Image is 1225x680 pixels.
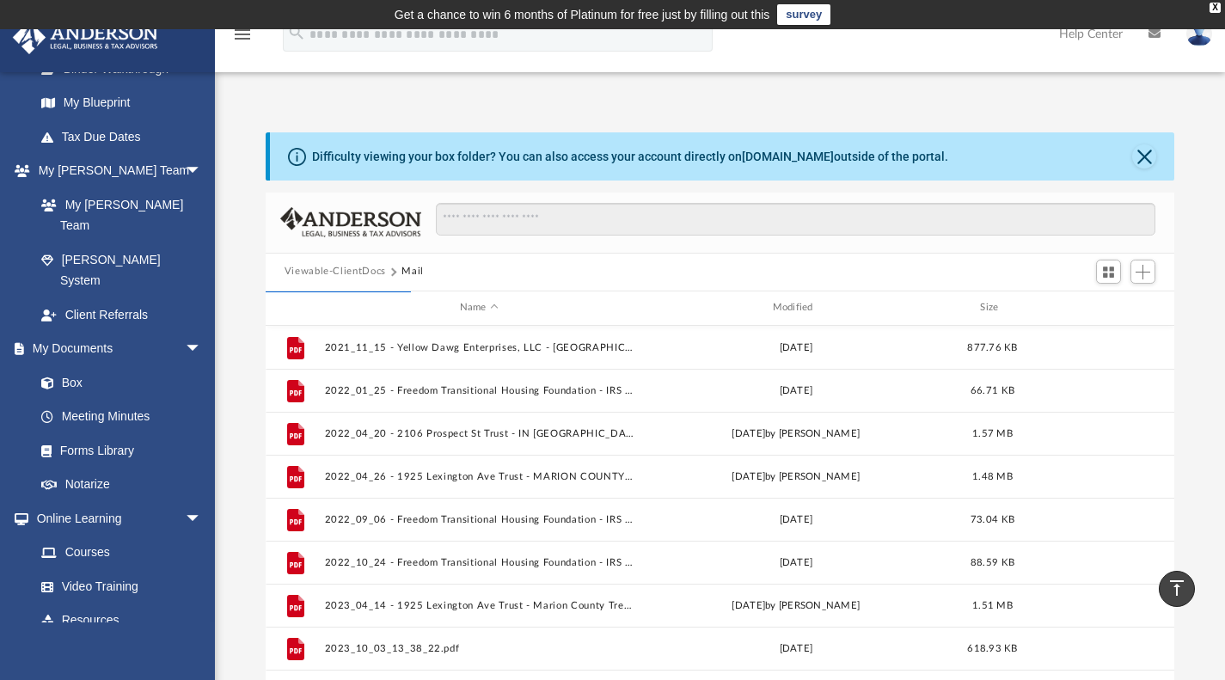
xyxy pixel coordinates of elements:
[1132,144,1156,168] button: Close
[324,470,634,481] button: 2022_04_26 - 1925 Lexington Ave Trust - MARION COUNTY TREASURER.pdf
[1210,3,1221,13] div: close
[24,468,219,502] a: Notarize
[641,426,951,441] div: [DATE] by [PERSON_NAME]
[971,385,1014,395] span: 66.71 KB
[232,33,253,45] a: menu
[185,332,219,367] span: arrow_drop_down
[1186,21,1212,46] img: User Pic
[401,264,424,279] button: Mail
[24,433,211,468] a: Forms Library
[285,264,386,279] button: Viewable-ClientDocs
[641,640,951,656] div: [DATE]
[24,569,211,603] a: Video Training
[967,342,1017,352] span: 877.76 KB
[1096,260,1122,284] button: Switch to Grid View
[323,300,633,315] div: Name
[8,21,163,54] img: Anderson Advisors Platinum Portal
[24,365,211,400] a: Box
[324,599,634,610] button: 2023_04_14 - 1925 Lexington Ave Trust - Marion County Treasurer.pdf
[1167,578,1187,598] i: vertical_align_top
[324,642,634,653] button: 2023_10_03_13_38_22.pdf
[641,340,951,355] div: [DATE]
[967,643,1017,652] span: 618.93 KB
[24,119,228,154] a: Tax Due Dates
[24,86,219,120] a: My Blueprint
[185,501,219,536] span: arrow_drop_down
[972,600,1013,610] span: 1.51 MB
[641,469,951,484] div: [DATE] by [PERSON_NAME]
[273,300,316,315] div: id
[324,384,634,395] button: 2022_01_25 - Freedom Transitional Housing Foundation - IRS Mail.pdf
[12,154,219,188] a: My [PERSON_NAME] Teamarrow_drop_down
[958,300,1026,315] div: Size
[324,513,634,524] button: 2022_09_06 - Freedom Transitional Housing Foundation - IRS MAIL.pdf
[395,4,770,25] div: Get a chance to win 6 months of Platinum for free just by filling out this
[641,554,951,570] div: [DATE]
[24,536,219,570] a: Courses
[641,383,951,398] div: [DATE]
[324,341,634,352] button: 2021_11_15 - Yellow Dawg Enterprises, LLC - [GEOGRAPHIC_DATA] Tax Admin.pdf
[972,428,1013,438] span: 1.57 MB
[971,514,1014,524] span: 73.04 KB
[24,603,219,638] a: Resources
[24,400,219,434] a: Meeting Minutes
[312,148,948,166] div: Difficulty viewing your box folder? You can also access your account directly on outside of the p...
[742,150,834,163] a: [DOMAIN_NAME]
[287,23,306,42] i: search
[1159,571,1195,607] a: vertical_align_top
[232,24,253,45] i: menu
[777,4,830,25] a: survey
[972,471,1013,481] span: 1.48 MB
[12,332,219,366] a: My Documentsarrow_drop_down
[324,427,634,438] button: 2022_04_20 - 2106 Prospect St Trust - IN [GEOGRAPHIC_DATA] ASSESSOR.pdf
[1130,260,1156,284] button: Add
[971,557,1014,567] span: 88.59 KB
[324,556,634,567] button: 2022_10_24 - Freedom Transitional Housing Foundation - IRS Mail.pdf
[24,242,219,297] a: [PERSON_NAME] System
[641,512,951,527] div: [DATE]
[641,597,951,613] div: [DATE] by [PERSON_NAME]
[185,154,219,189] span: arrow_drop_down
[12,501,219,536] a: Online Learningarrow_drop_down
[1034,300,1155,315] div: id
[436,203,1155,236] input: Search files and folders
[24,297,219,332] a: Client Referrals
[640,300,950,315] div: Modified
[24,187,211,242] a: My [PERSON_NAME] Team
